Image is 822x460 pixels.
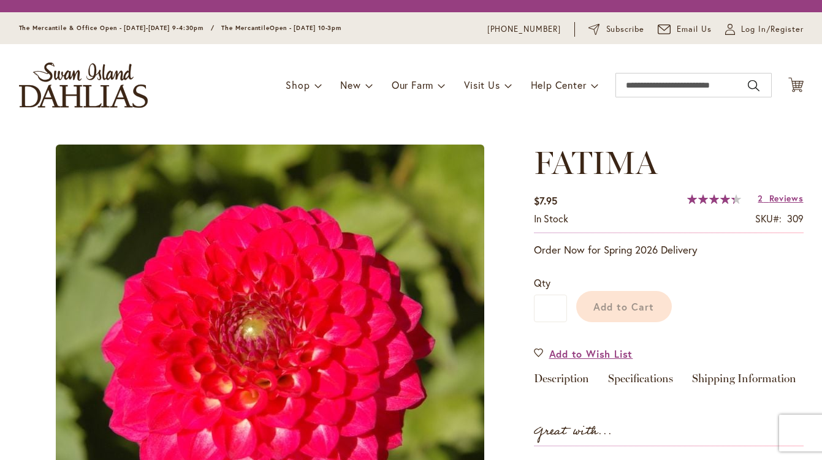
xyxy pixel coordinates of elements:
iframe: Launch Accessibility Center [9,417,44,451]
span: Open - [DATE] 10-3pm [270,24,341,32]
span: Help Center [531,78,587,91]
span: Subscribe [606,23,645,36]
div: Availability [534,212,568,226]
span: In stock [534,212,568,225]
span: Qty [534,276,550,289]
a: store logo [19,62,148,108]
div: 309 [787,212,804,226]
span: The Mercantile & Office Open - [DATE]-[DATE] 9-4:30pm / The Mercantile [19,24,270,32]
div: Detailed Product Info [534,373,804,391]
span: Reviews [769,192,804,204]
span: Our Farm [392,78,433,91]
span: Visit Us [464,78,500,91]
button: Search [748,76,759,96]
span: Log In/Register [741,23,804,36]
div: 87% [687,194,741,204]
span: Email Us [677,23,712,36]
span: $7.95 [534,194,557,207]
span: New [340,78,360,91]
a: 2 Reviews [758,192,803,204]
strong: SKU [755,212,782,225]
a: Shipping Information [692,373,796,391]
span: Add to Wish List [549,347,633,361]
a: Specifications [608,373,673,391]
a: Description [534,373,589,391]
a: Log In/Register [725,23,804,36]
span: FATIMA [534,143,657,182]
a: Email Us [658,23,712,36]
p: Order Now for Spring 2026 Delivery [534,243,804,257]
strong: Great with... [534,421,612,442]
a: Add to Wish List [534,347,633,361]
span: 2 [758,192,763,204]
a: Subscribe [588,23,644,36]
a: [PHONE_NUMBER] [487,23,561,36]
span: Shop [286,78,310,91]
